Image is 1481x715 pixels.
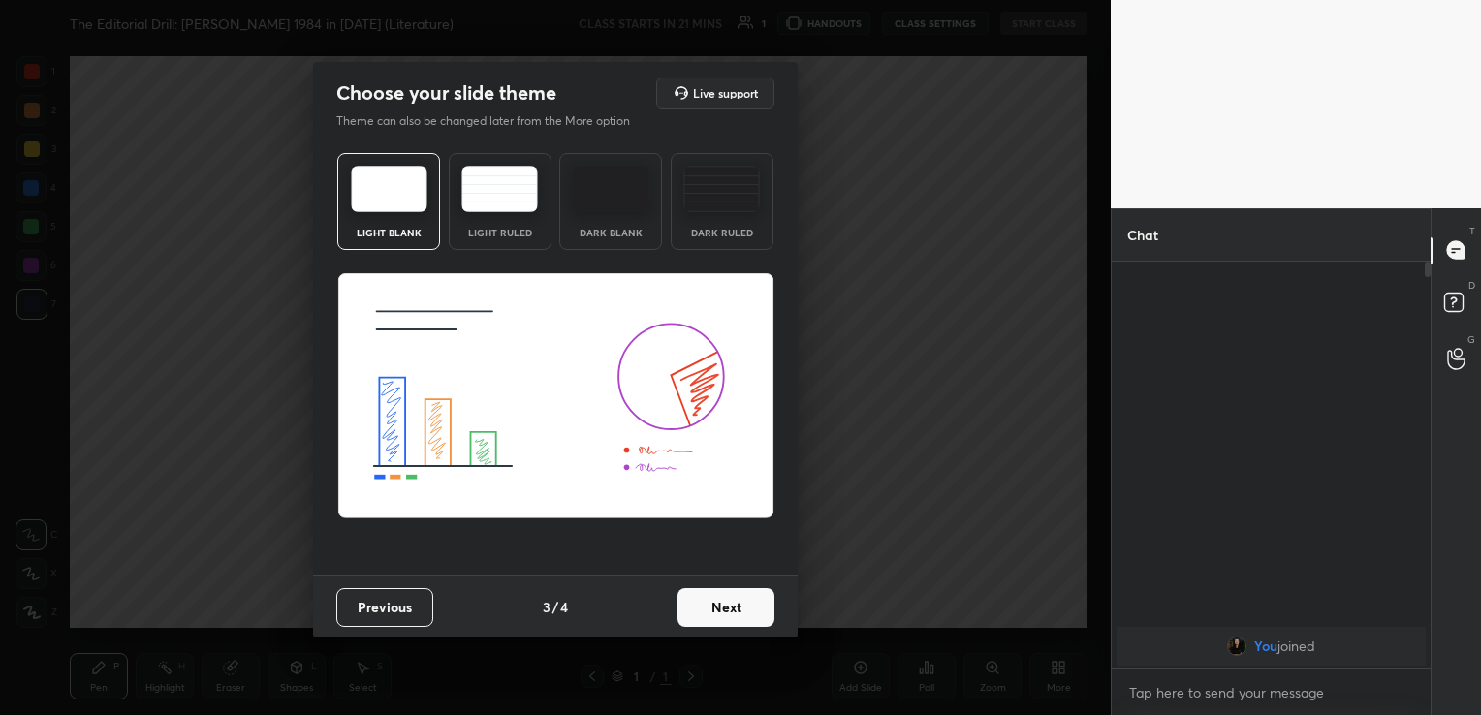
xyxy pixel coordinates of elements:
button: Previous [336,588,433,627]
h4: 4 [560,597,568,617]
div: Light Blank [350,228,427,237]
p: G [1467,332,1475,347]
p: T [1469,224,1475,238]
span: joined [1277,638,1315,654]
span: You [1254,638,1277,654]
h4: / [552,597,558,617]
h4: 3 [543,597,551,617]
div: Dark Blank [572,228,649,237]
div: grid [1112,623,1431,669]
p: D [1468,278,1475,293]
div: Dark Ruled [683,228,761,237]
img: lightRuledTheme.5fabf969.svg [461,166,538,212]
img: darkTheme.f0cc69e5.svg [573,166,649,212]
h2: Choose your slide theme [336,80,556,106]
p: Chat [1112,209,1174,261]
button: Next [677,588,774,627]
img: lightTheme.e5ed3b09.svg [351,166,427,212]
img: lightThemeBanner.fbc32fad.svg [337,273,774,519]
p: Theme can also be changed later from the More option [336,112,650,130]
h5: Live support [693,87,758,99]
div: Light Ruled [461,228,539,237]
img: darkRuledTheme.de295e13.svg [683,166,760,212]
img: 9e24b94aef5d423da2dc226449c24655.jpg [1227,637,1246,656]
